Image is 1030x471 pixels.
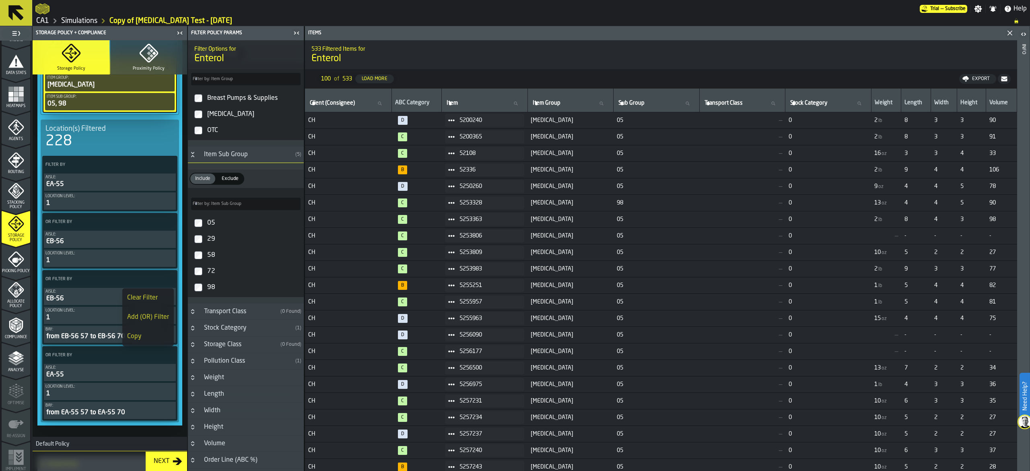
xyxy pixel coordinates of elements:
span: Stacking Policy [2,200,30,209]
button: Button-Order Line (ABC %)-closed [188,457,198,463]
li: dropdown-item [122,308,174,327]
span: 0 [789,117,868,124]
div: InputCheckbox-react-aria9338004105-:rn2: [206,249,301,262]
label: InputCheckbox-label-react-aria9338004105-:rnf: [190,231,302,247]
span: 2 [874,134,878,140]
span: FormattedValue [874,183,884,190]
span: 533 [342,76,352,82]
span: 5 [297,152,300,157]
div: InputCheckbox-react-aria9338004105-:rmu: [206,108,301,121]
button: Location level:1 [44,250,176,267]
input: label [789,98,867,109]
li: dropdown-item [122,288,174,308]
span: 4 [960,167,964,173]
div: Item Group: [47,76,173,80]
li: menu Agents [2,112,30,144]
span: Agents [2,137,30,141]
span: Storage Policy [2,233,30,242]
span: 93% [398,165,407,174]
div: PolicyFilterItem-Item Group [45,74,175,91]
span: FormattedValue [934,117,937,124]
div: 1 [45,198,174,208]
div: Item Sub Group: [47,95,173,99]
span: FormattedValue [989,134,996,140]
div: Aisle: [45,232,174,237]
span: Trial [930,6,939,12]
button: button-Load More [355,74,394,83]
span: 0 [789,134,868,140]
span: FormattedValue [989,167,999,173]
div: Load More [358,76,391,82]
span: — [702,117,782,124]
label: button-toggle-Close me [291,28,302,38]
span: ) [300,152,301,157]
span: 05 [617,167,696,173]
div: Bay: [45,327,174,332]
span: ( [295,152,297,157]
span: Subscribe [945,6,966,12]
input: label [191,198,301,210]
button: Item Group:[MEDICAL_DATA] [45,74,175,91]
span: label [533,100,560,106]
span: Include [192,175,214,182]
span: 52336 [459,167,518,173]
div: PolicyFilterItem-Item Sub Group [45,93,175,110]
span: N/A [398,116,408,125]
button: Button-Volume-closed [188,440,198,447]
span: FormattedValue [904,183,908,190]
div: Length [904,99,927,107]
h3: title-section-Stock Category [188,320,304,337]
div: Title [45,124,174,133]
div: Clear Filter [127,293,169,303]
li: menu Storage Policy [2,211,30,243]
span: CH [308,150,388,157]
header: Filter Policy Params [188,26,304,40]
span: — [941,6,943,12]
span: lb [878,118,882,124]
li: menu Analyse [2,343,30,375]
span: FormattedValue [904,167,908,173]
div: EB-56 [45,294,174,304]
li: menu Re-assign [2,409,30,441]
li: menu Allocate Policy [2,277,30,309]
div: Copy [127,332,169,341]
header: Storage Policy + Compliance [33,26,187,40]
span: Allocate Policy [2,300,30,308]
button: Location level:1 [44,307,176,324]
input: InputCheckbox-label-react-aria9338004105-:rmt: [194,94,202,102]
span: Enterol [311,52,341,65]
input: InputCheckbox-label-react-aria9338004105-:rng: [194,267,202,275]
span: 05 [617,134,696,140]
span: 3 [960,134,964,140]
span: 4 [960,150,964,157]
div: Aisle: [45,366,174,370]
span: Location(s) Filtered [45,124,106,133]
button: Button-Item Sub Group-open [188,151,198,158]
div: InputCheckbox-react-aria9338004105-:rnh: [206,281,301,294]
div: Storage Policy + Compliance [34,30,174,36]
span: 0 [789,183,868,190]
div: InputCheckbox-react-aria9338004105-:rnf: [206,233,301,246]
button: Location level:1 [44,192,176,210]
span: [MEDICAL_DATA] [531,167,610,173]
button: Button-Length-closed [188,391,198,397]
div: from EA-55 57 to EA-55 70 [45,408,174,417]
li: menu Routing [2,145,30,177]
span: 3 [934,150,937,157]
h3: title-section-Transport Class [188,304,304,320]
span: Help [1014,4,1027,14]
span: FormattedValue [934,167,937,173]
label: Need Help? [1020,374,1029,419]
button: Button-Pollution Class-closed [188,358,198,364]
div: InputCheckbox-react-aria9338004105-:rn1: [206,217,301,229]
span: Compliance [2,335,30,339]
div: Items [307,30,998,36]
div: Filter Policy Params [190,30,291,36]
span: 106 [989,167,999,173]
span: FormattedValue [874,150,888,157]
input: label [191,73,301,85]
div: Location level: [45,194,174,198]
span: FormattedValue [960,117,964,124]
input: InputCheckbox-label-react-aria9338004105-:rmu: [194,110,202,118]
span: lb [878,167,882,173]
